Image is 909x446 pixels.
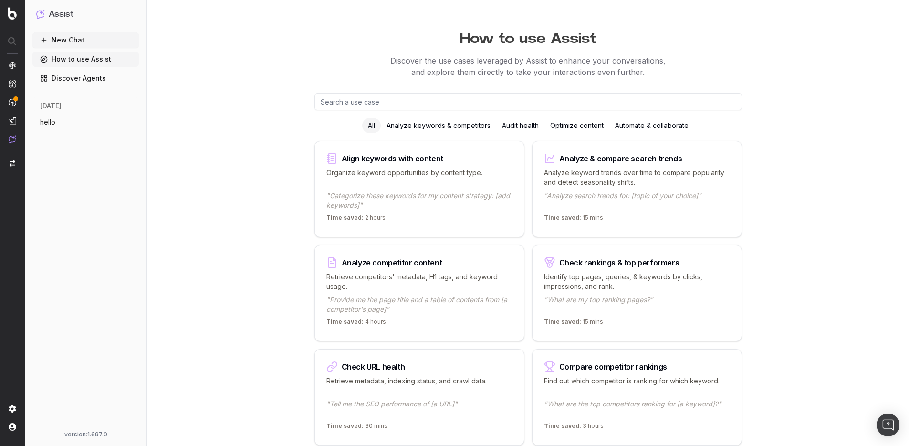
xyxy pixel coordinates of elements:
div: Audit health [496,118,544,133]
p: "Provide me the page title and a table of contents from [a competitor's page]" [326,295,512,314]
p: "What are my top ranking pages?" [544,295,730,314]
img: Activation [9,98,16,106]
img: Setting [9,405,16,413]
p: 4 hours [326,318,386,329]
p: Find out which competitor is ranking for which keyword. [544,376,730,395]
img: Botify logo [8,7,17,20]
p: Discover the use cases leveraged by Assist to enhance your conversations, and explore them direct... [162,55,895,78]
img: Assist [9,135,16,143]
p: Retrieve competitors' metadata, H1 tags, and keyword usage. [326,272,512,291]
img: Switch project [10,160,15,167]
a: How to use Assist [32,52,139,67]
div: Check URL health [342,363,405,371]
p: "Categorize these keywords for my content strategy: [add keywords]" [326,191,512,210]
div: All [362,118,381,133]
span: Time saved: [544,422,581,429]
div: Align keywords with content [342,155,443,162]
p: 15 mins [544,214,603,225]
div: Compare competitor rankings [559,363,667,371]
div: Analyze keywords & competitors [381,118,496,133]
img: Intelligence [9,80,16,88]
p: "What are the top competitors ranking for [a keyword]?" [544,399,730,418]
img: My account [9,423,16,431]
span: Time saved: [544,318,581,325]
div: Analyze competitor content [342,259,442,266]
p: 2 hours [326,214,386,225]
button: Assist [36,8,135,21]
button: hello [32,115,139,130]
p: 3 hours [544,422,604,434]
img: Assist [36,10,45,19]
h1: How to use Assist [162,25,895,47]
span: Time saved: [326,422,364,429]
div: version: 1.697.0 [36,431,135,438]
a: Discover Agents [32,71,139,86]
img: Analytics [9,62,16,69]
p: Analyze keyword trends over time to compare popularity and detect seasonality shifts. [544,168,730,187]
div: Open Intercom Messenger [877,414,899,436]
img: Studio [9,117,16,125]
button: New Chat [32,32,139,48]
div: Automate & collaborate [609,118,694,133]
input: Search a use case [314,93,742,110]
div: Optimize content [544,118,609,133]
span: [DATE] [40,101,62,111]
p: Identify top pages, queries, & keywords by clicks, impressions, and rank. [544,272,730,291]
p: 15 mins [544,318,603,329]
span: hello [40,117,55,127]
p: Organize keyword opportunities by content type. [326,168,512,187]
span: Time saved: [544,214,581,221]
p: Retrieve metadata, indexing status, and crawl data. [326,376,512,395]
div: Analyze & compare search trends [559,155,682,162]
p: "Analyze search trends for: [topic of your choice]" [544,191,730,210]
p: "Tell me the SEO performance of [a URL]" [326,399,512,418]
p: 30 mins [326,422,387,434]
div: Check rankings & top performers [559,259,679,266]
span: Time saved: [326,214,364,221]
span: Time saved: [326,318,364,325]
h1: Assist [49,8,73,21]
